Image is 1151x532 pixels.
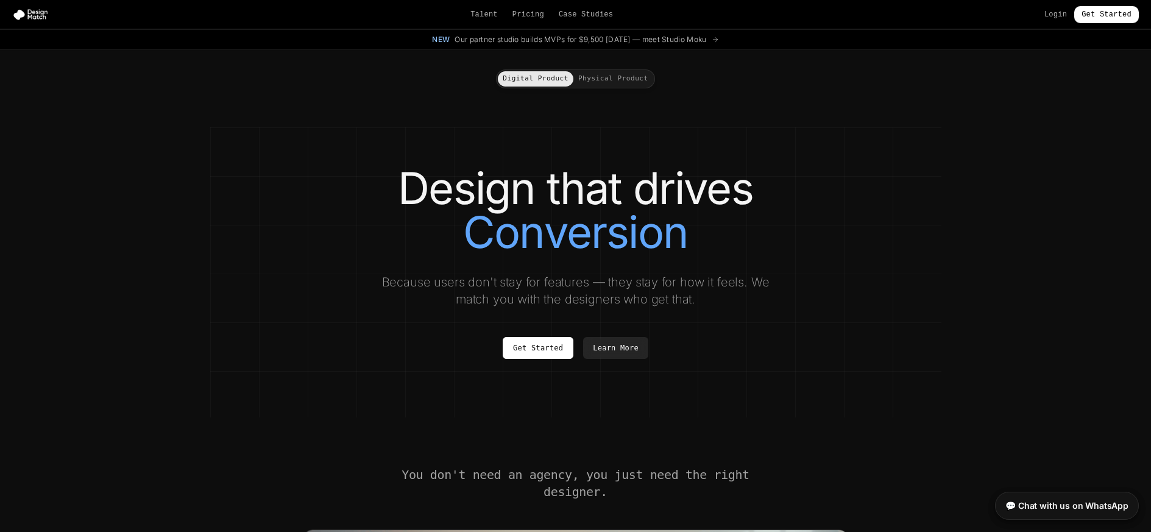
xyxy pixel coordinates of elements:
[235,166,917,254] h1: Design that drives
[559,10,613,20] a: Case Studies
[371,274,781,308] p: Because users don't stay for features — they stay for how it feels. We match you with the designe...
[573,71,653,87] button: Physical Product
[512,10,544,20] a: Pricing
[463,210,688,254] span: Conversion
[995,492,1139,520] a: 💬 Chat with us on WhatsApp
[498,71,573,87] button: Digital Product
[455,35,706,44] span: Our partner studio builds MVPs for $9,500 [DATE] — meet Studio Moku
[1074,6,1139,23] a: Get Started
[432,35,450,44] span: New
[583,337,648,359] a: Learn More
[470,10,498,20] a: Talent
[1044,10,1067,20] a: Login
[503,337,573,359] a: Get Started
[12,9,54,21] img: Design Match
[400,466,751,500] h2: You don't need an agency, you just need the right designer.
